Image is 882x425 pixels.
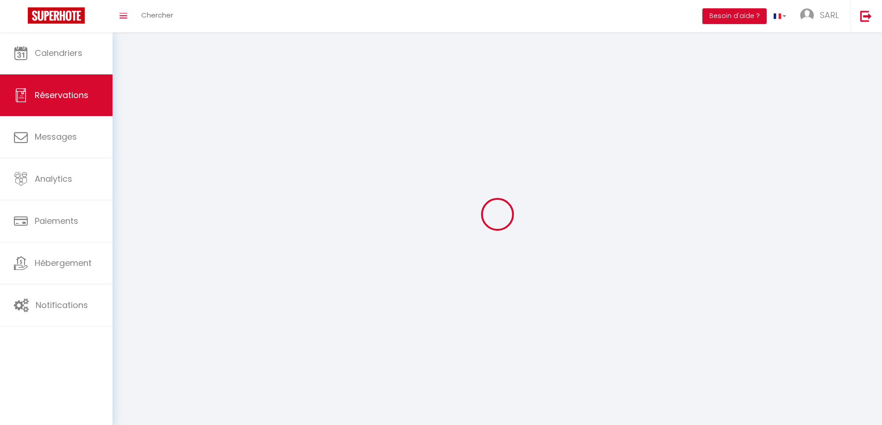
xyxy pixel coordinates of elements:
[141,10,173,20] span: Chercher
[702,8,767,24] button: Besoin d'aide ?
[860,10,872,22] img: logout
[35,173,72,185] span: Analytics
[36,299,88,311] span: Notifications
[28,7,85,24] img: Super Booking
[35,131,77,142] span: Messages
[35,47,82,59] span: Calendriers
[35,215,78,227] span: Paiements
[800,8,814,22] img: ...
[820,9,839,21] span: SARL
[35,89,88,101] span: Réservations
[35,257,92,269] span: Hébergement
